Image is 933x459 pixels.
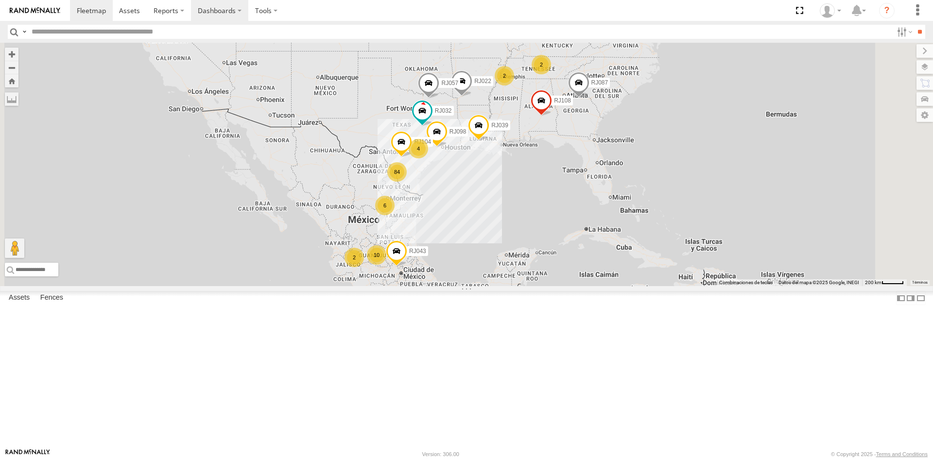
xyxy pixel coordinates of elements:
[912,281,928,285] a: Términos (se abre en una nueva pestaña)
[422,451,459,457] div: Version: 306.00
[449,128,466,135] span: RJ098
[495,66,514,85] div: 2
[4,291,35,305] label: Assets
[554,97,571,104] span: RJ108
[409,248,426,255] span: RJ043
[831,451,928,457] div: © Copyright 2025 -
[345,248,364,267] div: 2
[916,108,933,122] label: Map Settings
[5,48,18,61] button: Zoom in
[876,451,928,457] a: Terms and Conditions
[532,55,551,74] div: 2
[896,291,906,305] label: Dock Summary Table to the Left
[865,280,881,285] span: 200 km
[719,279,773,286] button: Combinaciones de teclas
[375,196,395,215] div: 6
[5,238,24,258] button: Arrastra al hombrecito al mapa para abrir Street View
[5,449,50,459] a: Visit our Website
[10,7,60,14] img: rand-logo.svg
[5,61,18,74] button: Zoom out
[20,25,28,39] label: Search Query
[879,3,895,18] i: ?
[367,245,386,265] div: 10
[5,74,18,87] button: Zoom Home
[35,291,68,305] label: Fences
[441,79,458,86] span: RJ057
[5,92,18,106] label: Measure
[893,25,914,39] label: Search Filter Options
[816,3,845,18] div: Josue Jimenez
[906,291,916,305] label: Dock Summary Table to the Right
[591,79,608,86] span: RJ087
[491,122,508,129] span: RJ039
[409,139,428,158] div: 4
[435,107,452,114] span: RJ032
[862,279,907,286] button: Escala del mapa: 200 km por 42 píxeles
[387,162,407,182] div: 84
[778,280,859,285] span: Datos del mapa ©2025 Google, INEGI
[414,138,431,145] span: RJ104
[474,77,491,84] span: RJ022
[916,291,926,305] label: Hide Summary Table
